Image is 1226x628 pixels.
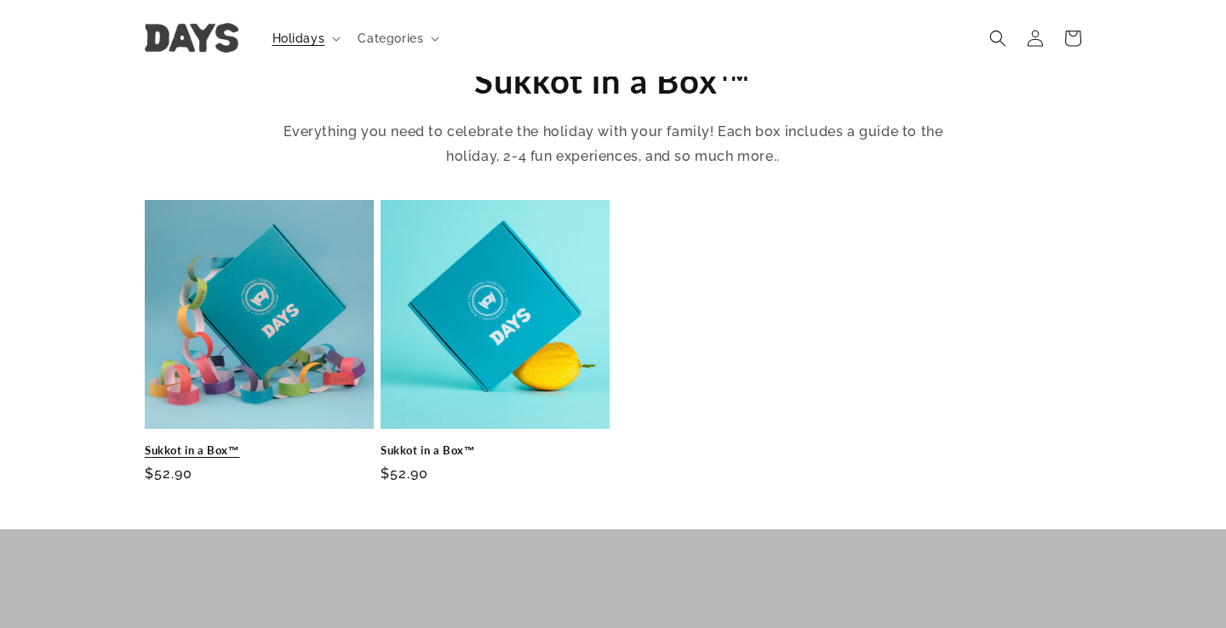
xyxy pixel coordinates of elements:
[358,31,423,46] span: Categories
[347,20,446,56] summary: Categories
[262,20,348,56] summary: Holidays
[145,200,1081,499] ul: Slider
[474,60,752,101] span: Sukkot in a Box™
[272,31,325,46] span: Holidays
[145,24,238,54] img: Days United
[281,120,945,169] p: Everything you need to celebrate the holiday with your family! Each box includes a guide to the h...
[381,443,610,458] a: Sukkot in a Box™
[979,20,1017,57] summary: Search
[145,443,374,458] a: Sukkot in a Box™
